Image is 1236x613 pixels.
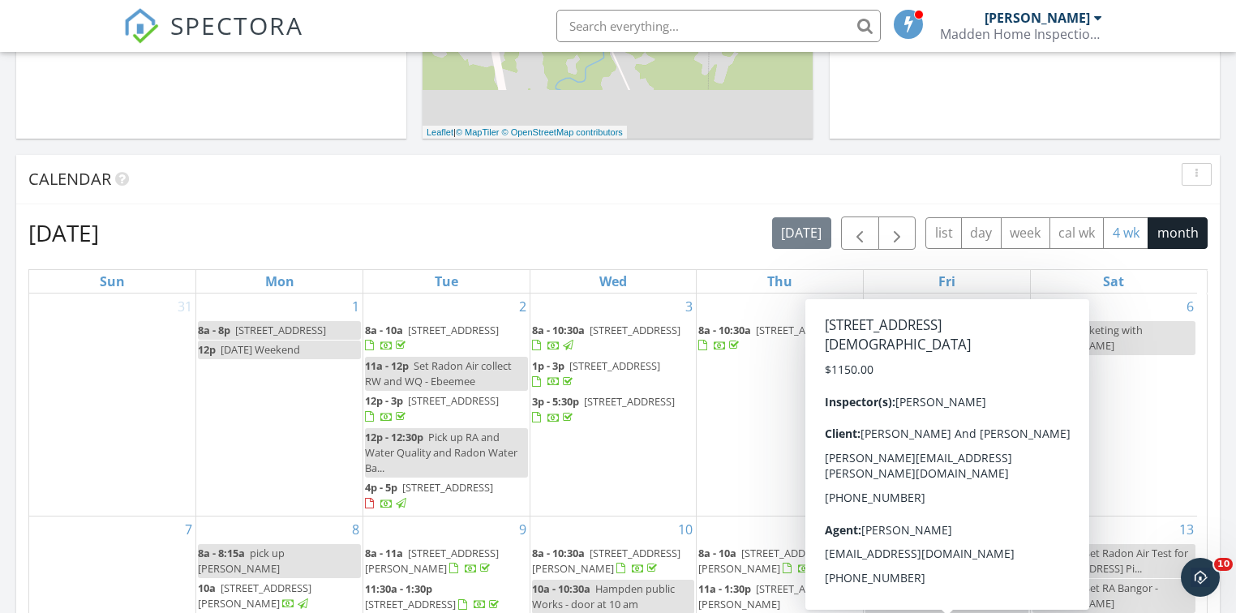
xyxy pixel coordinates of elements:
[123,22,303,56] a: SPECTORA
[865,358,999,388] span: [STREET_ADDRESS][PERSON_NAME]
[532,394,675,424] a: 3p - 5:30p [STREET_ADDRESS]
[698,321,861,356] a: 8a - 10:30a [STREET_ADDRESS]
[865,546,912,560] span: 9a - 9:30a
[365,358,409,373] span: 11a - 12p
[198,581,216,595] span: 10a
[935,270,959,293] a: Friday
[198,581,311,611] span: [STREET_ADDRESS][PERSON_NAME]
[1181,558,1220,597] iframe: Intercom live chat
[365,358,512,388] span: Set Radon Air collect RW and WQ - Ebeemee
[365,478,528,513] a: 4p - 5p [STREET_ADDRESS]
[349,294,363,319] a: Go to September 1, 2025
[698,546,832,576] a: 8a - 10a [STREET_ADDRESS][PERSON_NAME]
[532,544,695,579] a: 8a - 10:30a [STREET_ADDRESS][PERSON_NAME]
[365,323,403,337] span: 8a - 10a
[940,26,1102,42] div: Madden Home Inspections
[365,323,499,353] a: 8a - 10a [STREET_ADDRESS]
[697,294,864,517] td: Go to September 4, 2025
[1032,323,1065,337] span: 8a - 9a
[516,517,530,542] a: Go to September 9, 2025
[365,480,397,495] span: 4p - 5p
[349,517,363,542] a: Go to September 8, 2025
[864,294,1031,517] td: Go to September 5, 2025
[1032,323,1143,353] span: Marketing with [PERSON_NAME]
[1032,546,1188,576] span: Set Radon Air Test for [STREET_ADDRESS] Pi...
[123,8,159,44] img: The Best Home Inspection Software - Spectora
[1001,217,1050,249] button: week
[590,323,680,337] span: [STREET_ADDRESS]
[532,358,564,373] span: 1p - 3p
[170,8,303,42] span: SPECTORA
[532,546,680,576] a: 8a - 10:30a [STREET_ADDRESS][PERSON_NAME]
[423,126,627,139] div: |
[764,270,796,293] a: Thursday
[865,358,903,373] span: 12p - 3p
[28,216,99,249] h2: [DATE]
[365,544,528,579] a: 8a - 11a [STREET_ADDRESS][PERSON_NAME]
[408,393,499,408] span: [STREET_ADDRESS]
[221,342,300,357] span: [DATE] Weekend
[365,393,403,408] span: 12p - 3p
[532,581,590,596] span: 10a - 10:30a
[1009,517,1030,542] a: Go to September 12, 2025
[365,581,432,596] span: 11:30a - 1:30p
[532,323,680,353] a: 8a - 10:30a [STREET_ADDRESS]
[1032,546,1079,560] span: 7a - 7:15a
[865,321,1028,356] a: 8a - 11a [STREET_ADDRESS]
[365,393,499,423] a: 12p - 3p [STREET_ADDRESS]
[365,546,499,576] span: [STREET_ADDRESS][PERSON_NAME]
[365,546,403,560] span: 8a - 11a
[865,323,903,337] span: 8a - 11a
[772,217,831,249] button: [DATE]
[756,323,847,337] span: [STREET_ADDRESS]
[865,596,924,611] span: 10a - 10:15a
[365,430,423,444] span: 12p - 12:30p
[363,294,530,517] td: Go to September 2, 2025
[431,270,461,293] a: Tuesday
[698,323,847,353] a: 8a - 10:30a [STREET_ADDRESS]
[849,294,863,319] a: Go to September 4, 2025
[698,546,832,576] span: [STREET_ADDRESS][PERSON_NAME]
[532,581,675,611] span: Hampden public Works - door at 10 am
[584,394,675,409] span: [STREET_ADDRESS]
[865,546,1006,591] span: [PERSON_NAME] Engineering [PERSON_NAME] property
[1103,217,1148,249] button: 4 wk
[262,270,298,293] a: Monday
[1100,270,1127,293] a: Saturday
[365,392,528,427] a: 12p - 3p [STREET_ADDRESS]
[365,480,493,510] a: 4p - 5p [STREET_ADDRESS]
[402,480,493,495] span: [STREET_ADDRESS]
[408,323,499,337] span: [STREET_ADDRESS]
[682,294,696,319] a: Go to September 3, 2025
[698,546,736,560] span: 8a - 10a
[925,217,962,249] button: list
[985,10,1090,26] div: [PERSON_NAME]
[698,544,861,579] a: 8a - 10a [STREET_ADDRESS][PERSON_NAME]
[1148,217,1208,249] button: month
[502,127,623,137] a: © OpenStreetMap contributors
[532,546,585,560] span: 8a - 10:30a
[1030,294,1197,517] td: Go to September 6, 2025
[865,358,999,388] a: 12p - 3p [STREET_ADDRESS][PERSON_NAME]
[530,294,697,517] td: Go to September 3, 2025
[29,294,196,517] td: Go to August 31, 2025
[841,216,879,250] button: Previous month
[174,294,195,319] a: Go to August 31, 2025
[865,357,1028,392] a: 12p - 3p [STREET_ADDRESS][PERSON_NAME]
[842,517,863,542] a: Go to September 11, 2025
[596,270,630,293] a: Wednesday
[698,323,751,337] span: 8a - 10:30a
[365,597,456,611] span: [STREET_ADDRESS]
[1016,294,1030,319] a: Go to September 5, 2025
[198,342,216,357] span: 12p
[198,546,285,576] span: pick up [PERSON_NAME]
[532,358,660,388] a: 1p - 3p [STREET_ADDRESS]
[365,581,502,611] a: 11:30a - 1:30p [STREET_ADDRESS]
[532,546,680,576] span: [STREET_ADDRESS][PERSON_NAME]
[365,430,517,475] span: Pick up RA and Water Quality and Radon Water Ba...
[28,168,111,190] span: Calendar
[865,323,999,353] a: 8a - 11a [STREET_ADDRESS]
[97,270,128,293] a: Sunday
[1183,294,1197,319] a: Go to September 6, 2025
[235,323,326,337] span: [STREET_ADDRESS]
